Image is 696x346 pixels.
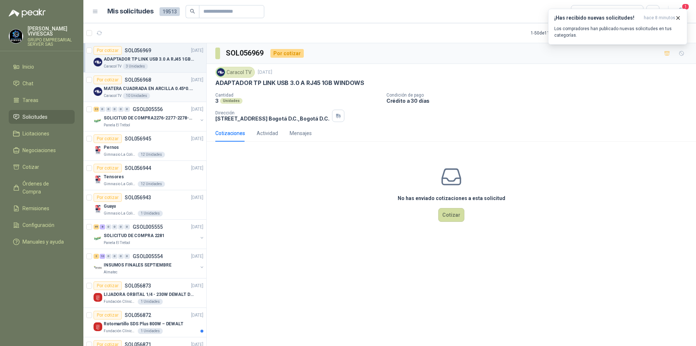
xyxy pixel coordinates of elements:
[191,224,203,231] p: [DATE]
[28,38,75,46] p: GRUPO EMPRESARIAL SERVER SAS
[215,67,255,78] div: Caracol TV
[9,177,75,199] a: Órdenes de Compra
[94,58,102,66] img: Company Logo
[94,76,122,84] div: Por cotizar
[22,130,49,138] span: Licitaciones
[125,48,151,53] p: SOL056969
[124,224,130,229] div: 0
[94,281,122,290] div: Por cotizar
[9,77,75,90] a: Chat
[104,122,130,128] p: Panela El Trébol
[124,254,130,259] div: 0
[104,211,136,216] p: Gimnasio La Colina
[22,146,56,154] span: Negociaciones
[386,98,693,104] p: Crédito a 30 días
[125,283,151,288] p: SOL056873
[398,194,505,202] h3: No has enviado cotizaciones a esta solicitud
[217,68,225,76] img: Company Logo
[191,312,203,319] p: [DATE]
[104,93,121,99] p: Caracol TV
[104,64,121,69] p: Caracol TV
[674,5,687,18] button: 1
[94,46,122,55] div: Por cotizar
[94,175,102,184] img: Company Logo
[191,253,203,260] p: [DATE]
[118,254,124,259] div: 0
[215,93,381,98] p: Cantidad
[83,308,206,337] a: Por cotizarSOL056872[DATE] Company LogoRotomartillo SDS Plus 800W – DEWALTFundación Clínica Shaio...
[104,203,116,210] p: Guaya
[22,63,34,71] span: Inicio
[215,129,245,137] div: Cotizaciones
[22,204,49,212] span: Remisiones
[191,135,203,142] p: [DATE]
[112,107,117,112] div: 0
[123,64,148,69] div: 3 Unidades
[94,105,205,128] a: 22 0 0 0 0 0 GSOL005556[DATE] Company LogoSOLICITUD DE COMPRA2276-2277-2278-2284-2285-Panela El T...
[22,80,33,87] span: Chat
[215,79,364,87] p: ADAPTADOR TP LINK USB 3.0 A RJ45 1GB WINDOWS
[159,7,180,16] span: 19513
[554,15,641,21] h3: ¡Has recibido nuevas solicitudes!
[94,107,99,112] div: 22
[215,98,219,104] p: 3
[94,117,102,125] img: Company Logo
[94,164,122,172] div: Por cotizar
[118,107,124,112] div: 0
[22,113,47,121] span: Solicitudes
[191,47,203,54] p: [DATE]
[100,107,105,112] div: 0
[104,56,194,63] p: ADAPTADOR TP LINK USB 3.0 A RJ45 1GB WINDOWS
[22,180,68,196] span: Órdenes de Compra
[104,269,117,275] p: Almatec
[138,211,163,216] div: 1 Unidades
[191,106,203,113] p: [DATE]
[94,193,122,202] div: Por cotizar
[104,181,136,187] p: Gimnasio La Colina
[22,163,39,171] span: Cotizar
[94,264,102,272] img: Company Logo
[94,205,102,213] img: Company Logo
[94,87,102,96] img: Company Logo
[681,3,689,10] span: 1
[9,60,75,74] a: Inicio
[191,165,203,172] p: [DATE]
[290,129,312,137] div: Mensajes
[118,224,124,229] div: 0
[100,224,105,229] div: 8
[104,262,171,269] p: INSUMOS FINALES SEPTIEMBRE
[215,110,329,115] p: Dirección
[215,115,329,122] p: [STREET_ADDRESS] Bogotá D.C. , Bogotá D.C.
[138,328,163,334] div: 1 Unidades
[104,85,194,92] p: MATERA CUADRADA EN ARCILLA 0.45*0.45*0.40
[9,235,75,249] a: Manuales y ayuda
[104,174,124,180] p: Tensores
[94,322,102,331] img: Company Logo
[83,43,206,73] a: Por cotizarSOL056969[DATE] Company LogoADAPTADOR TP LINK USB 3.0 A RJ45 1GB WINDOWSCaracol TV3 Un...
[83,190,206,220] a: Por cotizarSOL056943[DATE] Company LogoGuayaGimnasio La Colina1 Unidades
[9,160,75,174] a: Cotizar
[133,224,163,229] p: GSOL005555
[138,152,165,158] div: 12 Unidades
[112,254,117,259] div: 0
[22,221,54,229] span: Configuración
[22,238,64,246] span: Manuales y ayuda
[94,252,205,275] a: 2 10 0 0 0 0 GSOL005554[DATE] Company LogoINSUMOS FINALES SEPTIEMBREAlmatec
[104,321,183,327] p: Rotomartillo SDS Plus 800W – DEWALT
[644,15,675,21] span: hace 8 minutos
[386,93,693,98] p: Condición de pago
[9,143,75,157] a: Negociaciones
[9,9,46,17] img: Logo peakr
[104,299,136,305] p: Fundación Clínica Shaio
[138,299,163,305] div: 1 Unidades
[94,293,102,302] img: Company Logo
[133,254,163,259] p: GSOL005554
[94,234,102,243] img: Company Logo
[125,313,151,318] p: SOL056872
[106,254,111,259] div: 0
[94,224,99,229] div: 49
[548,9,687,45] button: ¡Has recibido nuevas solicitudes!hace 8 minutos Los compradores han publicado nuevas solicitudes ...
[138,181,165,187] div: 12 Unidades
[123,93,150,99] div: 10 Unidades
[94,254,99,259] div: 2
